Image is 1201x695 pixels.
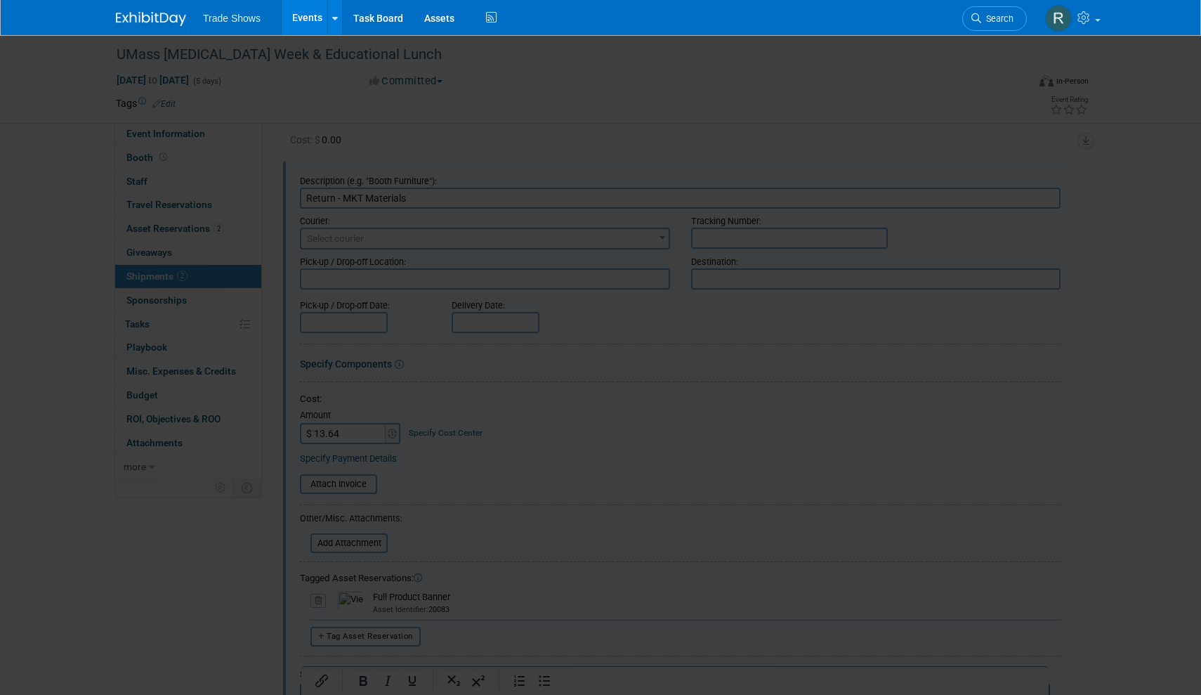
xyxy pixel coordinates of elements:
img: Rachel Murphy [1045,5,1072,32]
a: Search [962,6,1027,31]
body: Rich Text Area. Press ALT-0 for help. [8,6,740,20]
span: 1 [14,44,21,58]
span: Trade Shows [203,13,261,24]
img: ExhibitDay [116,12,186,26]
img: Full Product Banner [442,344,759,355]
span: 1 [25,44,32,58]
button: Close gallery [1166,35,1201,68]
span: Search [981,13,1013,24]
